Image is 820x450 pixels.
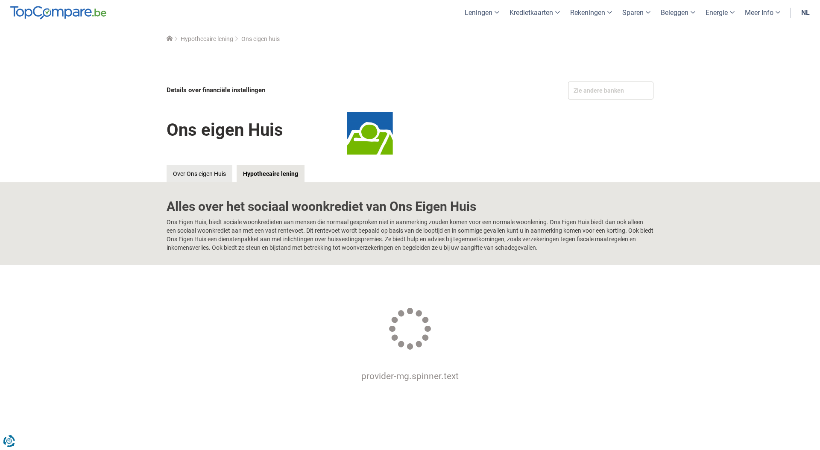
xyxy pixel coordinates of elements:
[181,35,233,42] a: Hypothecaire lening
[167,218,653,252] p: Ons Eigen Huis, biedt sociale woonkredieten aan mensen die normaal gesproken niet in aanmerking z...
[568,82,653,99] div: Zie andere banken
[167,165,232,182] a: Over Ons eigen Huis
[10,6,106,20] img: TopCompare
[327,112,413,155] img: Ons eigen Huis
[167,35,173,42] a: Home
[237,165,305,182] a: Hypothecaire lening
[167,82,407,99] div: Details over financiële instellingen
[167,114,283,146] h1: Ons eigen Huis
[241,35,280,42] span: Ons eigen huis
[167,199,476,214] b: Alles over het sociaal woonkrediet van Ons Eigen Huis
[176,370,644,383] p: provider-mg.spinner.text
